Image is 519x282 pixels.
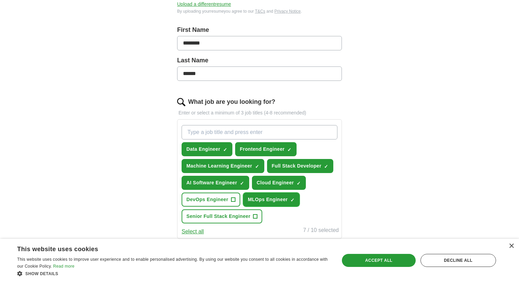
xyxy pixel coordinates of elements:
span: Machine Learning Engineer [186,162,252,170]
span: Show details [25,271,58,276]
span: AI Software Engineer [186,179,237,186]
span: Senior Full Stack Engineer [186,213,250,220]
span: Frontend Engineer [240,146,285,153]
img: search.png [177,98,185,106]
a: T&Cs [255,9,265,14]
button: Upload a differentresume [177,1,231,8]
span: MLOps Engineer [248,196,288,203]
span: ✓ [297,181,301,186]
div: Show details [17,270,330,277]
label: Last Name [177,56,342,65]
span: ✓ [240,181,244,186]
button: Full Stack Developer✓ [267,159,334,173]
button: Data Engineer✓ [182,142,232,156]
div: This website uses cookies [17,243,313,253]
button: Select all [182,228,204,236]
p: Enter or select a minimum of 3 job titles (4-8 recommended) [177,109,342,117]
button: Frontend Engineer✓ [235,142,297,156]
button: AI Software Engineer✓ [182,176,249,190]
span: Data Engineer [186,146,220,153]
button: Machine Learning Engineer✓ [182,159,264,173]
button: DevOps Engineer [182,193,240,207]
div: Close [509,244,514,249]
span: ✓ [255,164,259,169]
span: This website uses cookies to improve user experience and to enable personalised advertising. By u... [17,257,328,269]
span: ✓ [223,147,227,152]
span: DevOps Engineer [186,196,228,203]
div: Decline all [420,254,496,267]
label: What job are you looking for? [188,97,275,107]
div: By uploading your resume you agree to our and . [177,8,342,14]
div: 7 / 10 selected [303,226,339,236]
span: Cloud Engineer [257,179,294,186]
button: Cloud Engineer✓ [252,176,306,190]
span: Full Stack Developer [272,162,322,170]
a: Read more, opens a new window [53,264,74,269]
label: First Name [177,25,342,35]
button: Senior Full Stack Engineer [182,209,262,223]
div: Accept all [342,254,415,267]
a: Privacy Notice [274,9,301,14]
span: ✓ [290,197,295,203]
span: ✓ [324,164,328,169]
span: ✓ [287,147,291,152]
input: Type a job title and press enter [182,125,337,139]
button: MLOps Engineer✓ [243,193,300,207]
